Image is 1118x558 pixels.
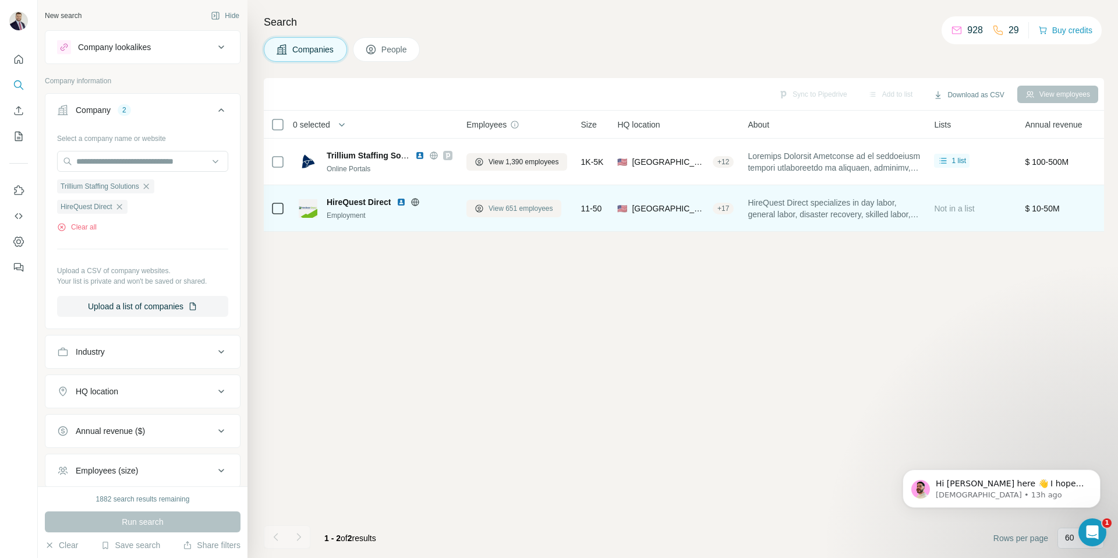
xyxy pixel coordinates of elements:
[57,222,97,232] button: Clear all
[632,156,708,168] span: [GEOGRAPHIC_DATA], [US_STATE]
[61,202,112,212] span: HireQuest Direct
[9,257,28,278] button: Feedback
[581,156,604,168] span: 1K-5K
[466,119,507,130] span: Employees
[101,539,160,551] button: Save search
[885,445,1118,527] iframe: Intercom notifications message
[617,156,627,168] span: 🇺🇸
[118,105,131,115] div: 2
[489,157,559,167] span: View 1,390 employees
[934,204,974,213] span: Not in a list
[9,49,28,70] button: Quick start
[489,203,553,214] span: View 651 employees
[1009,23,1019,37] p: 29
[581,119,597,130] span: Size
[466,153,567,171] button: View 1,390 employees
[183,539,240,551] button: Share filters
[292,44,335,55] span: Companies
[61,181,139,192] span: Trillium Staffing Solutions
[45,377,240,405] button: HQ location
[415,151,424,160] img: LinkedIn logo
[713,203,734,214] div: + 17
[1078,518,1106,546] iframe: Intercom live chat
[617,203,627,214] span: 🇺🇸
[45,10,82,21] div: New search
[203,7,247,24] button: Hide
[1038,22,1092,38] button: Buy credits
[348,534,352,543] span: 2
[9,231,28,252] button: Dashboard
[45,417,240,445] button: Annual revenue ($)
[1025,204,1059,213] span: $ 10-50M
[748,150,920,174] span: Loremips Dolorsit Ametconse ad el seddoeiusm tempori utlaboreetdo ma aliquaen, adminimv, quisnos,...
[76,346,105,358] div: Industry
[967,23,983,37] p: 928
[293,119,330,130] span: 0 selected
[327,210,452,221] div: Employment
[9,12,28,30] img: Avatar
[264,14,1104,30] h4: Search
[57,296,228,317] button: Upload a list of companies
[76,425,145,437] div: Annual revenue ($)
[1065,532,1074,543] p: 60
[78,41,151,53] div: Company lookalikes
[748,197,920,220] span: HireQuest Direct specializes in day labor, general labor, disaster recovery, skilled labor, janit...
[327,151,427,160] span: Trillium Staffing Solutions
[581,203,602,214] span: 11-50
[324,534,341,543] span: 1 - 2
[45,76,240,86] p: Company information
[45,33,240,61] button: Company lookalikes
[57,276,228,287] p: Your list is private and won't be saved or shared.
[76,104,111,116] div: Company
[96,494,190,504] div: 1882 search results remaining
[9,126,28,147] button: My lists
[466,200,561,217] button: View 651 employees
[45,539,78,551] button: Clear
[993,532,1048,544] span: Rows per page
[9,206,28,227] button: Use Surfe API
[45,96,240,129] button: Company2
[1025,119,1082,130] span: Annual revenue
[397,197,406,207] img: LinkedIn logo
[299,199,317,218] img: Logo of HireQuest Direct
[925,86,1012,104] button: Download as CSV
[57,129,228,144] div: Select a company name or website
[934,119,951,130] span: Lists
[76,386,118,397] div: HQ location
[381,44,408,55] span: People
[9,180,28,201] button: Use Surfe on LinkedIn
[45,457,240,485] button: Employees (size)
[9,75,28,96] button: Search
[748,119,769,130] span: About
[299,153,317,171] img: Logo of Trillium Staffing Solutions
[57,266,228,276] p: Upload a CSV of company websites.
[951,156,966,166] span: 1 list
[324,534,376,543] span: results
[9,100,28,121] button: Enrich CSV
[327,164,452,174] div: Online Portals
[1102,518,1112,528] span: 1
[713,157,734,167] div: + 12
[341,534,348,543] span: of
[76,465,138,476] div: Employees (size)
[632,203,708,214] span: [GEOGRAPHIC_DATA], [US_STATE]
[617,119,660,130] span: HQ location
[45,338,240,366] button: Industry
[1025,157,1069,167] span: $ 100-500M
[327,196,391,208] span: HireQuest Direct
